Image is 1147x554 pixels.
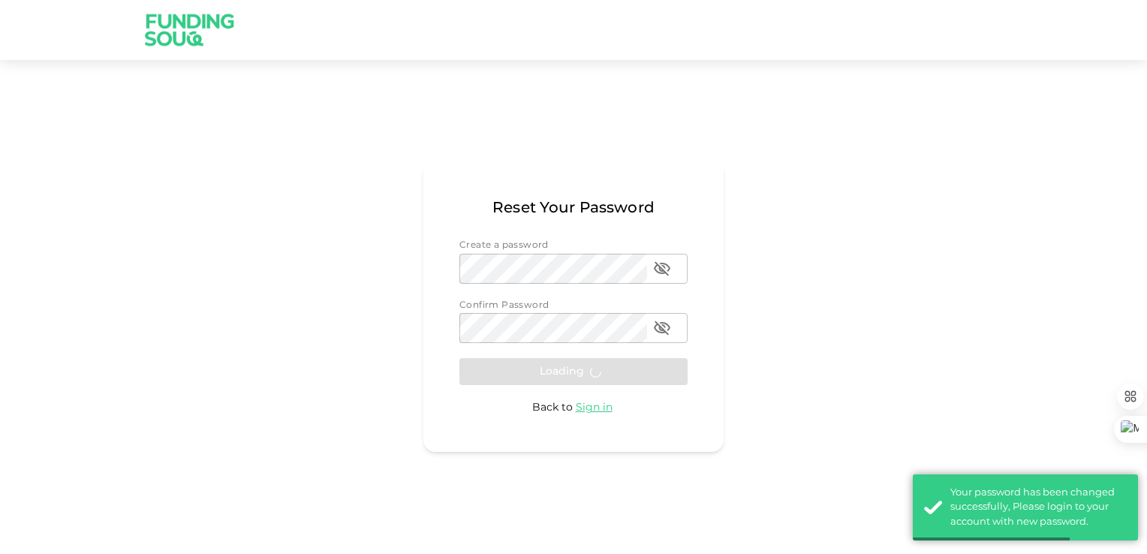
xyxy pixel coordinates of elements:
span: Reset Your Password [459,197,688,221]
span: Sign in [576,402,613,413]
div: Your password has been changed successfully, Please login to your account with new password. [950,486,1127,530]
div: password [459,254,688,284]
span: Confirm Password [459,301,549,310]
div: passwordConfirmation [459,313,688,343]
input: password [459,254,647,284]
span: Back to [532,402,573,413]
span: Create a password [459,241,549,250]
input: passwordConfirmation [459,313,647,343]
